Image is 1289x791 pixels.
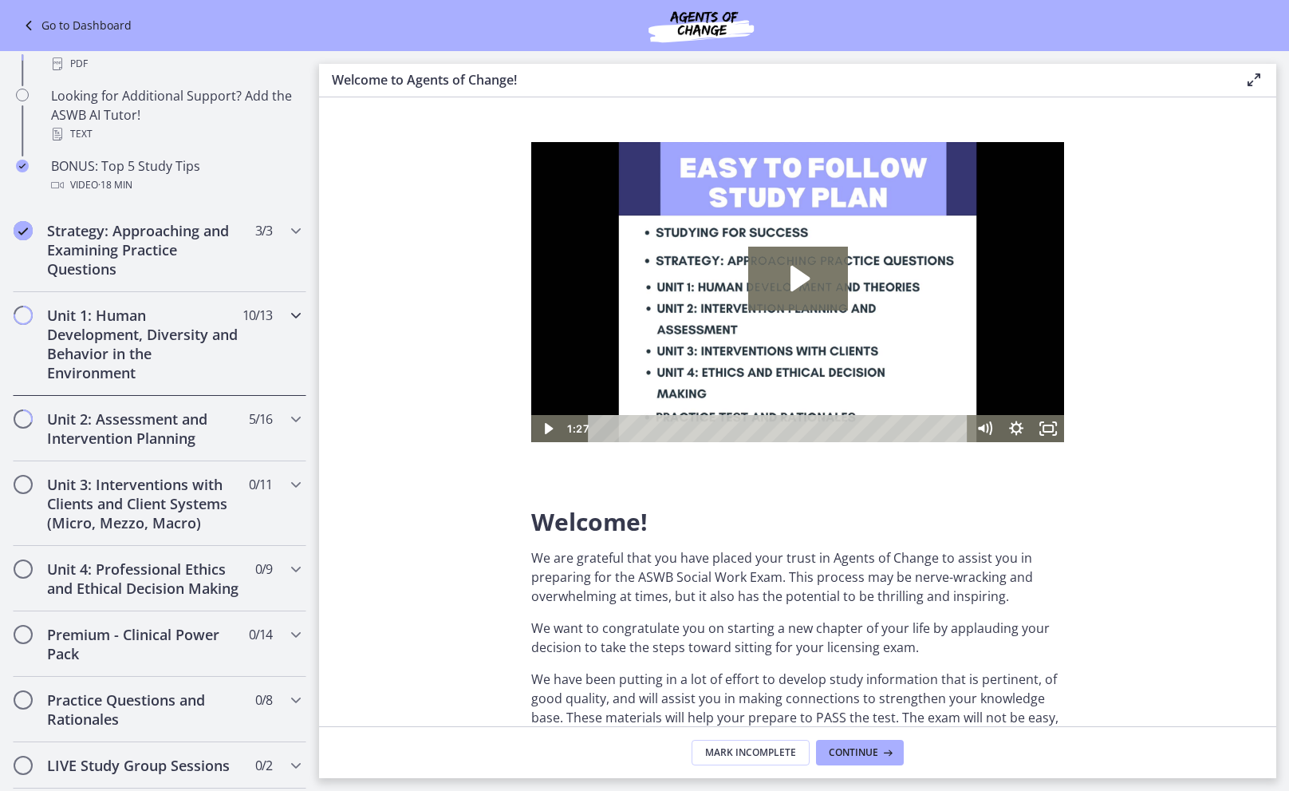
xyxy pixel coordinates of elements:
[332,70,1219,89] h3: Welcome to Agents of Change!
[605,6,797,45] img: Agents of Change
[705,746,796,759] span: Mark Incomplete
[51,86,300,144] div: Looking for Additional Support? Add the ASWB AI Tutor!
[469,273,501,300] button: Show settings menu
[47,756,242,775] h2: LIVE Study Group Sessions
[47,475,242,532] h2: Unit 3: Interventions with Clients and Client Systems (Micro, Mezzo, Macro)
[249,475,272,494] span: 0 / 11
[531,670,1064,765] p: We have been putting in a lot of effort to develop study information that is pertinent, of good q...
[19,16,132,35] a: Go to Dashboard
[51,176,300,195] div: Video
[249,625,272,644] span: 0 / 14
[47,625,242,663] h2: Premium - Clinical Power Pack
[829,746,878,759] span: Continue
[14,221,33,240] i: Completed
[51,35,300,73] div: ASWB Examination Guidebook
[242,306,272,325] span: 10 / 13
[531,505,648,538] span: Welcome!
[47,690,242,729] h2: Practice Questions and Rationales
[16,160,29,172] i: Completed
[255,690,272,710] span: 0 / 8
[255,221,272,240] span: 3 / 3
[692,740,810,765] button: Mark Incomplete
[816,740,904,765] button: Continue
[217,105,317,168] button: Play Video: c1o6hcmjueu5qasqsu00.mp4
[47,306,242,382] h2: Unit 1: Human Development, Diversity and Behavior in the Environment
[51,156,300,195] div: BONUS: Top 5 Study Tips
[51,54,300,73] div: PDF
[47,221,242,279] h2: Strategy: Approaching and Examining Practice Questions
[255,756,272,775] span: 0 / 2
[255,560,272,579] span: 0 / 9
[47,560,242,598] h2: Unit 4: Professional Ethics and Ethical Decision Making
[531,619,1064,657] p: We want to congratulate you on starting a new chapter of your life by applauding your decision to...
[98,176,132,195] span: · 18 min
[249,409,272,429] span: 5 / 16
[501,273,533,300] button: Fullscreen
[51,125,300,144] div: Text
[47,409,242,448] h2: Unit 2: Assessment and Intervention Planning
[69,273,429,300] div: Playbar
[437,273,469,300] button: Mute
[531,548,1064,606] p: We are grateful that you have placed your trust in Agents of Change to assist you in preparing fo...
